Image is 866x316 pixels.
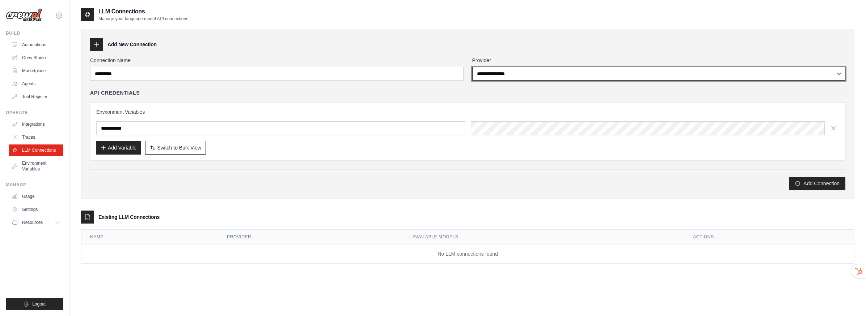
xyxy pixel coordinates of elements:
button: Add Variable [96,141,141,155]
th: Provider [218,230,404,244]
th: Name [81,230,218,244]
a: Agents [9,78,63,90]
button: Logout [6,298,63,310]
div: Manage [6,182,63,188]
td: No LLM connections found [81,244,854,264]
span: Resources [22,220,43,225]
a: Integrations [9,118,63,130]
span: Logout [32,301,46,307]
a: Settings [9,204,63,215]
h3: Add New Connection [107,41,157,48]
a: Environment Variables [9,157,63,175]
img: Logo [6,8,42,22]
a: Marketplace [9,65,63,77]
div: Operate [6,110,63,116]
th: Actions [684,230,854,244]
label: Connection Name [90,57,464,64]
a: Crew Studio [9,52,63,64]
a: Usage [9,191,63,202]
h2: LLM Connections [98,7,188,16]
label: Provider [472,57,846,64]
h3: Environment Variables [96,108,839,116]
h3: Existing LLM Connections [98,213,160,221]
button: Switch to Bulk View [145,141,206,155]
th: Available Models [404,230,684,244]
p: Manage your language model API connections [98,16,188,22]
a: Traces [9,131,63,143]
button: Add Connection [789,177,845,190]
a: Tool Registry [9,91,63,103]
span: Switch to Bulk View [157,144,201,151]
button: Resources [9,217,63,228]
h4: API Credentials [90,89,140,96]
a: Automations [9,39,63,51]
div: Build [6,30,63,36]
a: LLM Connections [9,144,63,156]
